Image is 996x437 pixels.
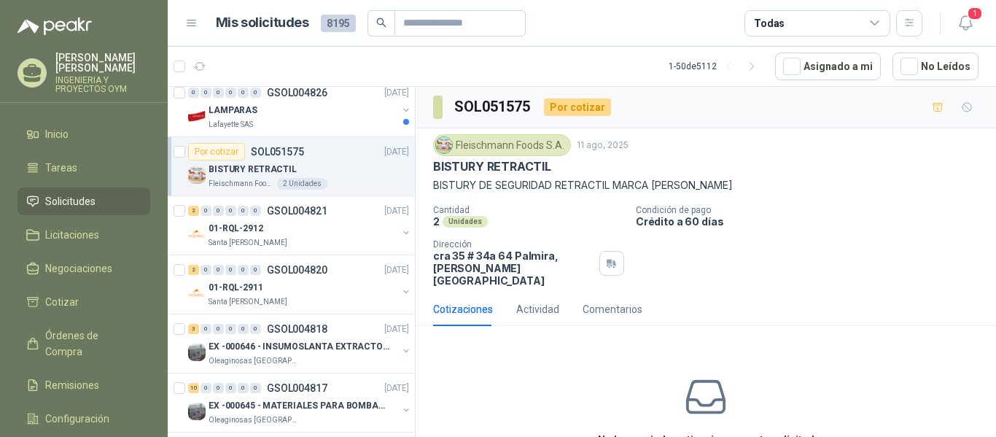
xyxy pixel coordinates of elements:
span: Inicio [45,126,69,142]
img: Company Logo [188,285,206,302]
div: 0 [188,88,199,98]
div: Cotizaciones [433,301,493,317]
img: Company Logo [188,107,206,125]
p: Fleischmann Foods S.A. [209,178,274,190]
span: search [376,18,386,28]
div: 0 [201,88,211,98]
div: 0 [225,206,236,216]
div: 3 [188,324,199,334]
p: [DATE] [384,86,409,100]
div: 0 [250,265,261,275]
a: Licitaciones [17,221,150,249]
p: BISTURY RETRACTIL [433,159,551,174]
a: 10 0 0 0 0 0 GSOL004817[DATE] Company LogoEX -000645 - MATERIALES PARA BOMBAS STANDBY PLANTAOleag... [188,379,412,426]
img: Company Logo [436,137,452,153]
span: Solicitudes [45,193,96,209]
img: Company Logo [188,344,206,361]
p: Cantidad [433,205,624,215]
div: 0 [213,88,224,98]
span: Tareas [45,160,77,176]
a: Remisiones [17,371,150,399]
span: Licitaciones [45,227,99,243]
div: 0 [213,265,224,275]
span: Cotizar [45,294,79,310]
a: Tareas [17,154,150,182]
div: 0 [250,88,261,98]
button: 1 [952,10,979,36]
p: GSOL004820 [267,265,327,275]
a: 0 0 0 0 0 0 GSOL004826[DATE] Company LogoLAMPARASLafayette SAS [188,84,412,131]
div: Por cotizar [544,98,611,116]
div: 0 [213,206,224,216]
p: Santa [PERSON_NAME] [209,296,287,308]
div: 0 [201,324,211,334]
p: [DATE] [384,322,409,336]
div: 0 [225,88,236,98]
div: 0 [250,206,261,216]
p: [DATE] [384,204,409,218]
div: 0 [250,324,261,334]
a: Por cotizarSOL051575[DATE] Company LogoBISTURY RETRACTILFleischmann Foods S.A.2 Unidades [168,137,415,196]
p: Oleaginosas [GEOGRAPHIC_DATA][PERSON_NAME] [209,414,300,426]
div: 0 [225,383,236,393]
div: 10 [188,383,199,393]
img: Logo peakr [17,18,92,35]
p: Santa [PERSON_NAME] [209,237,287,249]
span: 8195 [321,15,356,32]
div: 0 [225,265,236,275]
a: 2 0 0 0 0 0 GSOL004820[DATE] Company Logo01-RQL-2911Santa [PERSON_NAME] [188,261,412,308]
p: 11 ago, 2025 [577,139,629,152]
span: Remisiones [45,377,99,393]
p: GSOL004818 [267,324,327,334]
a: Órdenes de Compra [17,322,150,366]
div: Fleischmann Foods S.A. [433,134,571,156]
span: 1 [967,7,983,20]
p: BISTURY RETRACTIL [209,163,297,177]
a: Inicio [17,120,150,148]
p: Condición de pago [636,205,990,215]
p: cra 35 # 34a 64 Palmira , [PERSON_NAME][GEOGRAPHIC_DATA] [433,250,594,287]
p: Oleaginosas [GEOGRAPHIC_DATA][PERSON_NAME] [209,355,300,367]
p: SOL051575 [251,147,304,157]
img: Company Logo [188,225,206,243]
div: 0 [201,383,211,393]
h3: SOL051575 [454,96,532,118]
span: Órdenes de Compra [45,328,136,360]
p: GSOL004821 [267,206,327,216]
div: 2 [188,265,199,275]
span: Configuración [45,411,109,427]
img: Company Logo [188,403,206,420]
div: Por cotizar [188,143,245,161]
p: 2 [433,215,440,228]
div: 0 [201,265,211,275]
div: Todas [754,15,785,31]
a: Cotizar [17,288,150,316]
p: Dirección [433,239,594,250]
p: GSOL004826 [267,88,327,98]
p: 01-RQL-2911 [209,281,263,295]
div: 0 [238,265,249,275]
div: 0 [238,324,249,334]
p: [DATE] [384,382,409,395]
h1: Mis solicitudes [216,12,309,34]
button: No Leídos [892,53,979,80]
a: Configuración [17,405,150,433]
a: 2 0 0 0 0 0 GSOL004821[DATE] Company Logo01-RQL-2912Santa [PERSON_NAME] [188,202,412,249]
p: [PERSON_NAME] [PERSON_NAME] [55,53,150,73]
button: Asignado a mi [775,53,881,80]
p: 01-RQL-2912 [209,222,263,236]
div: 0 [238,88,249,98]
div: 0 [250,383,261,393]
div: 0 [238,383,249,393]
p: EX -000646 - INSUMOSLANTA EXTRACTORA [209,340,390,354]
img: Company Logo [188,166,206,184]
div: Comentarios [583,301,642,317]
div: 0 [201,206,211,216]
div: 2 Unidades [277,178,327,190]
p: BISTURY DE SEGURIDAD RETRACTIL MARCA [PERSON_NAME] [433,177,979,193]
span: Negociaciones [45,260,112,276]
div: 0 [213,324,224,334]
p: [DATE] [384,263,409,277]
div: 0 [238,206,249,216]
p: EX -000645 - MATERIALES PARA BOMBAS STANDBY PLANTA [209,399,390,413]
